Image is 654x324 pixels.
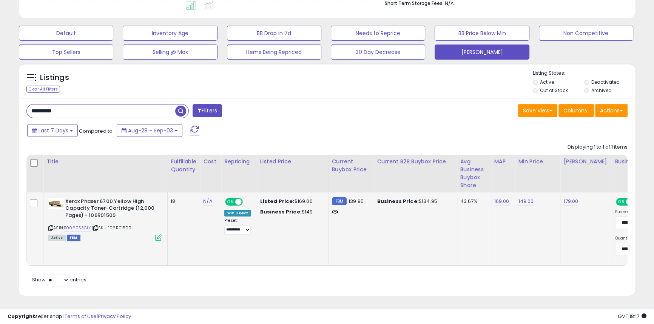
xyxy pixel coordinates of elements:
[260,198,323,205] div: $169.00
[224,210,251,217] div: Win BuyBox
[65,313,97,320] a: Terms of Use
[332,158,371,174] div: Current Buybox Price
[19,26,113,41] button: Default
[539,26,633,41] button: Non Competitive
[224,218,251,235] div: Preset:
[39,127,68,134] span: Last 7 Days
[617,198,626,205] span: ON
[540,79,554,85] label: Active
[123,26,217,41] button: Inventory Age
[193,104,222,117] button: Filters
[171,198,194,205] div: 18
[331,45,425,60] button: 30 Day Decrease
[32,276,86,283] span: Show: entries
[242,198,254,205] span: OFF
[591,79,620,85] label: Deactivated
[435,45,529,60] button: [PERSON_NAME]
[568,144,628,151] div: Displaying 1 to 1 of 1 items
[460,158,488,189] div: Avg. Business Buybox Share
[618,313,646,320] span: 2025-09-11 18:17 GMT
[595,104,628,117] button: Actions
[563,198,578,205] a: 179.00
[591,87,612,94] label: Archived
[260,198,295,205] b: Listed Price:
[117,124,182,137] button: Aug-28 - Sep-03
[203,158,218,166] div: Cost
[349,198,364,205] span: 139.95
[48,198,63,209] img: 4183I2dEehL._SL40_.jpg
[8,313,35,320] strong: Copyright
[260,158,325,166] div: Listed Price
[65,198,157,221] b: Xerox Phaser 6700 Yellow High Capacity Toner-Cartridge (12,000 Pages) - 106R01509
[377,198,419,205] b: Business Price:
[260,208,302,215] b: Business Price:
[377,198,451,205] div: $134.95
[171,158,197,174] div: Fulfillable Quantity
[40,72,69,83] h5: Listings
[494,158,512,166] div: MAP
[226,198,235,205] span: ON
[494,198,509,205] a: 169.00
[123,45,217,60] button: Selling @ Max
[227,45,321,60] button: Items Being Repriced
[8,313,131,320] div: seller snap | |
[377,158,454,166] div: Current B2B Buybox Price
[331,26,425,41] button: Needs to Reprice
[27,124,78,137] button: Last 7 Days
[563,107,587,114] span: Columns
[98,313,131,320] a: Privacy Policy
[518,158,557,166] div: Min Price
[563,158,608,166] div: [PERSON_NAME]
[518,104,557,117] button: Save View
[540,87,568,94] label: Out of Stock
[46,158,164,166] div: Title
[128,127,173,134] span: Aug-28 - Sep-03
[260,209,323,215] div: $149
[67,235,80,241] span: FBM
[19,45,113,60] button: Top Sellers
[533,70,635,77] p: Listing States:
[227,26,321,41] button: BB Drop in 7d
[79,127,114,135] span: Compared to:
[203,198,212,205] a: N/A
[26,86,60,93] div: Clear All Filters
[435,26,529,41] button: BB Price Below Min
[48,235,66,241] span: All listings currently available for purchase on Amazon
[92,225,132,231] span: | SKU: 106R01509
[64,225,91,231] a: B0060S3GIY
[224,158,254,166] div: Repricing
[48,198,162,240] div: ASIN:
[460,198,485,205] div: 43.67%
[558,104,594,117] button: Columns
[332,197,347,205] small: FBM
[518,198,534,205] a: 149.00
